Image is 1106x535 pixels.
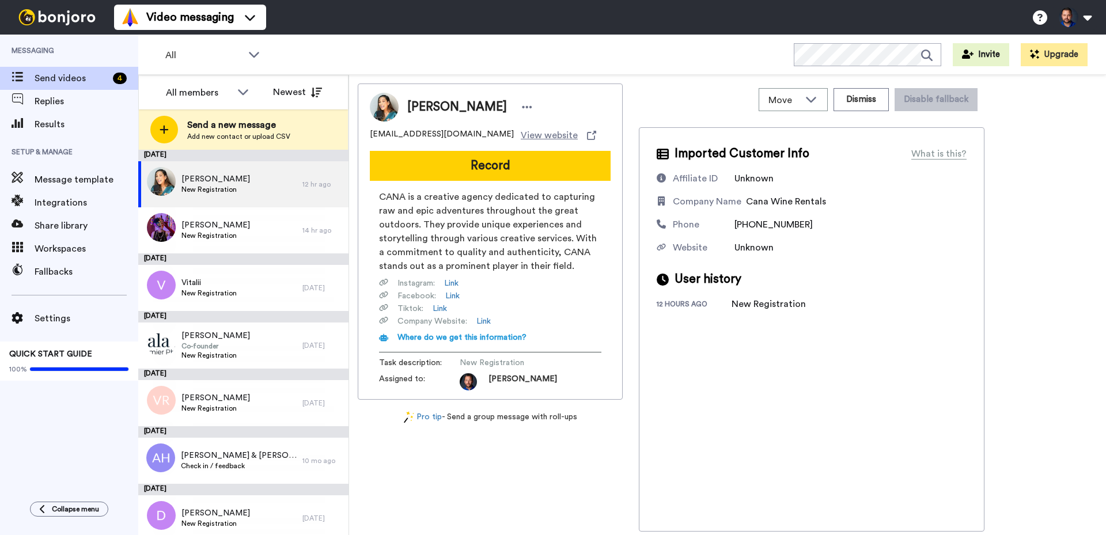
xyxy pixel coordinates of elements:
[181,461,297,471] span: Check in / feedback
[35,94,138,108] span: Replies
[138,311,349,322] div: [DATE]
[460,373,477,390] img: 79489a2f-ad7e-4e8b-bee0-c75d2bed23d4-1709122455.jpg
[35,312,138,325] span: Settings
[302,226,343,235] div: 14 hr ago
[404,411,442,423] a: Pro tip
[165,48,243,62] span: All
[953,43,1009,66] button: Invite
[146,443,175,472] img: ah.png
[147,328,176,357] img: c468e1ff-b451-43cd-a5a9-e7e40d1b14ef.png
[397,333,527,342] span: Where do we get this information?
[302,399,343,408] div: [DATE]
[673,172,718,185] div: Affiliate ID
[35,242,138,256] span: Workspaces
[444,278,459,289] a: Link
[52,504,99,514] span: Collapse menu
[370,128,514,142] span: [EMAIL_ADDRESS][DOMAIN_NAME]
[370,93,399,122] img: Image of Sharon Clutario
[379,357,460,369] span: Task description :
[147,167,176,196] img: 710b51e0-4f90-4b60-a7cb-112a5a855fd4.jpg
[35,71,108,85] span: Send videos
[358,411,623,423] div: - Send a group message with roll-ups
[673,218,699,232] div: Phone
[147,386,176,415] img: vr.png
[370,151,611,181] button: Record
[30,502,108,517] button: Collapse menu
[147,271,176,299] img: v.png
[675,145,809,162] span: Imported Customer Info
[35,173,138,187] span: Message template
[302,514,343,523] div: [DATE]
[732,297,806,311] div: New Registration
[734,220,813,229] span: [PHONE_NUMBER]
[181,392,250,404] span: [PERSON_NAME]
[302,180,343,189] div: 12 hr ago
[181,507,250,519] span: [PERSON_NAME]
[181,450,297,461] span: [PERSON_NAME] & [PERSON_NAME]
[657,299,732,311] div: 12 hours ago
[181,351,250,360] span: New Registration
[488,373,557,390] span: [PERSON_NAME]
[521,128,578,142] span: View website
[181,219,250,231] span: [PERSON_NAME]
[138,426,349,438] div: [DATE]
[147,501,176,530] img: d.png
[138,253,349,265] div: [DATE]
[138,369,349,380] div: [DATE]
[1021,43,1088,66] button: Upgrade
[302,456,343,465] div: 10 mo ago
[433,303,447,314] a: Link
[181,342,250,351] span: Co-founder
[746,197,826,206] span: Cana Wine Rentals
[379,190,601,273] span: CANA is a creative agency dedicated to capturing raw and epic adventures throughout the great out...
[181,231,250,240] span: New Registration
[734,174,774,183] span: Unknown
[379,373,460,390] span: Assigned to:
[166,86,232,100] div: All members
[397,316,467,327] span: Company Website :
[138,484,349,495] div: [DATE]
[445,290,460,302] a: Link
[734,243,774,252] span: Unknown
[911,147,967,161] div: What is this?
[181,289,237,298] span: New Registration
[146,9,234,25] span: Video messaging
[181,330,250,342] span: [PERSON_NAME]
[302,283,343,293] div: [DATE]
[460,357,569,369] span: New Registration
[138,150,349,161] div: [DATE]
[673,241,707,255] div: Website
[476,316,491,327] a: Link
[397,290,436,302] span: Facebook :
[675,271,741,288] span: User history
[113,73,127,84] div: 4
[181,277,237,289] span: Vitalii
[121,8,139,26] img: vm-color.svg
[397,278,435,289] span: Instagram :
[768,93,800,107] span: Move
[35,265,138,279] span: Fallbacks
[147,213,176,242] img: a3f524fc-33b0-4c4c-96a4-158f260d6dfe.jpg
[397,303,423,314] span: Tiktok :
[404,411,414,423] img: magic-wand.svg
[264,81,331,104] button: Newest
[187,118,290,132] span: Send a new message
[35,117,138,131] span: Results
[834,88,889,111] button: Dismiss
[302,341,343,350] div: [DATE]
[187,132,290,141] span: Add new contact or upload CSV
[35,219,138,233] span: Share library
[35,196,138,210] span: Integrations
[9,365,27,374] span: 100%
[181,519,250,528] span: New Registration
[521,128,596,142] a: View website
[9,350,92,358] span: QUICK START GUIDE
[181,173,250,185] span: [PERSON_NAME]
[181,185,250,194] span: New Registration
[673,195,741,208] div: Company Name
[895,88,978,111] button: Disable fallback
[181,404,250,413] span: New Registration
[14,9,100,25] img: bj-logo-header-white.svg
[407,98,507,116] span: [PERSON_NAME]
